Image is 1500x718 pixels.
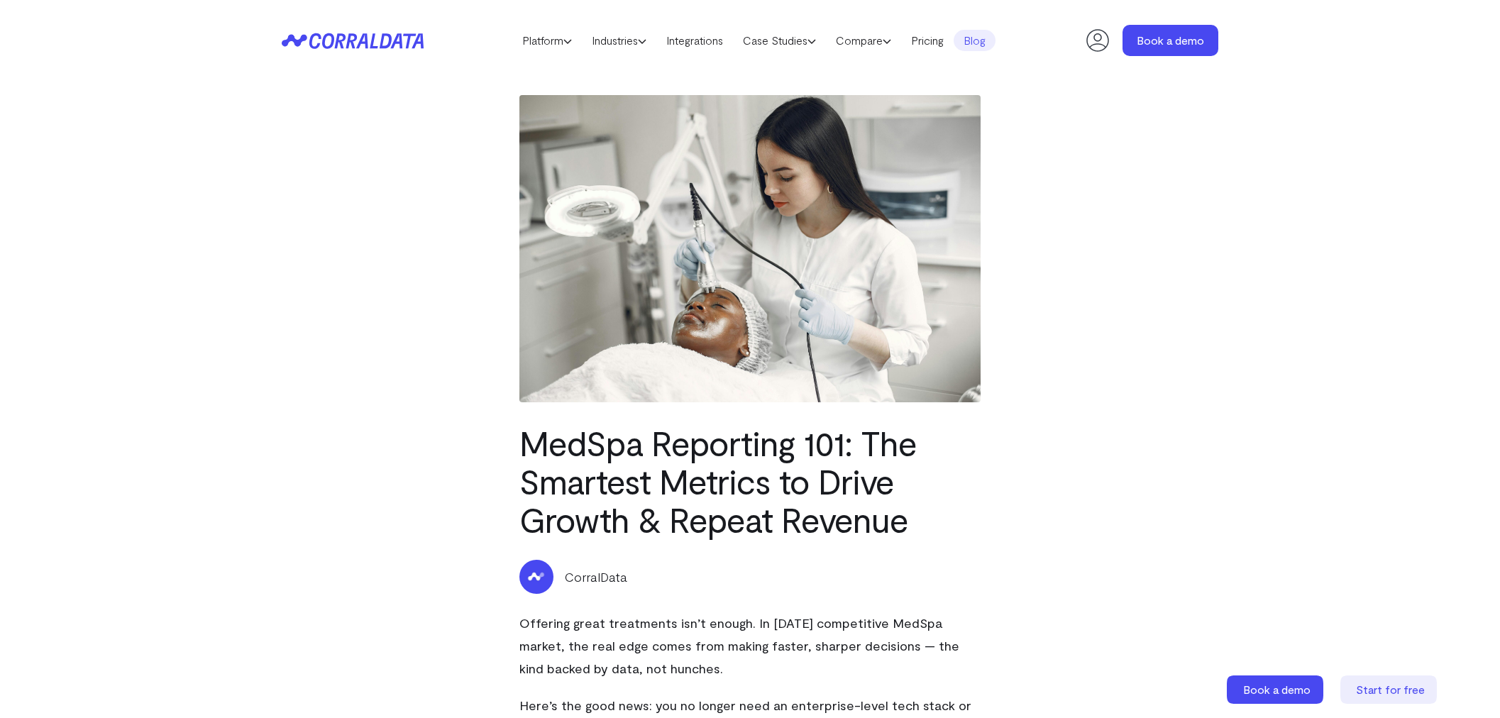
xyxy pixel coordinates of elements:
a: Book a demo [1123,25,1218,56]
a: Platform [512,30,582,51]
a: Case Studies [733,30,826,51]
span: Offering great treatments isn’t enough. In [DATE] competitive MedSpa market, the real edge comes ... [519,615,959,676]
h1: MedSpa Reporting 101: The Smartest Metrics to Drive Growth & Repeat Revenue [519,424,981,538]
a: Blog [954,30,996,51]
p: CorralData [565,568,627,586]
a: Pricing [901,30,954,51]
a: Book a demo [1227,675,1326,704]
a: Compare [826,30,901,51]
span: Start for free [1356,683,1425,696]
a: Integrations [656,30,733,51]
a: Industries [582,30,656,51]
span: Book a demo [1243,683,1311,696]
a: Start for free [1340,675,1440,704]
